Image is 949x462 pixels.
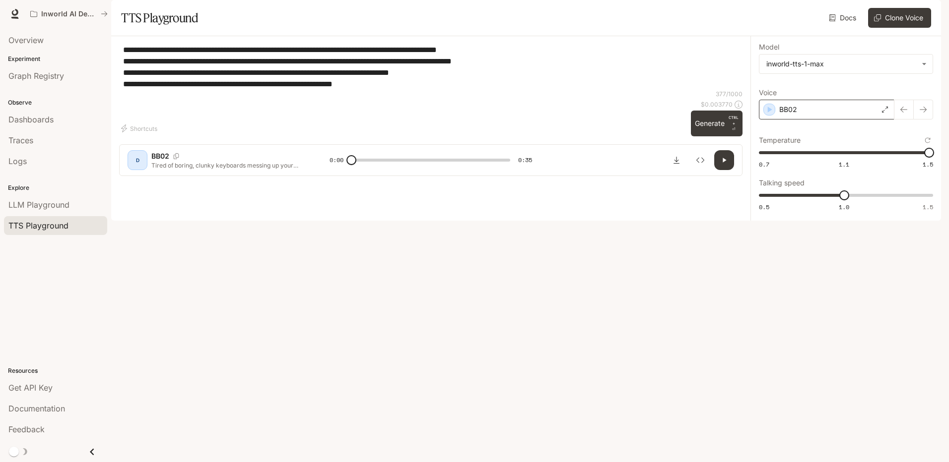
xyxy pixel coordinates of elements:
[716,90,743,98] p: 377 / 1000
[121,8,198,28] h1: TTS Playground
[729,115,739,126] p: CTRL +
[759,137,801,144] p: Temperature
[868,8,931,28] button: Clone Voice
[130,152,145,168] div: D
[667,150,686,170] button: Download audio
[759,55,933,73] div: inworld-tts-1-max
[151,161,306,170] p: Tired of boring, clunky keyboards messing up your desk? Check this out—game-changer alert! [PERSO...
[169,153,183,159] button: Copy Voice ID
[701,100,733,109] p: $ 0.003770
[759,160,769,169] span: 0.7
[839,203,849,211] span: 1.0
[518,155,532,165] span: 0:35
[923,160,933,169] span: 1.5
[330,155,343,165] span: 0:00
[922,135,933,146] button: Reset to default
[839,160,849,169] span: 1.1
[151,151,169,161] p: BB02
[691,111,743,136] button: GenerateCTRL +⏎
[119,120,161,136] button: Shortcuts
[41,10,97,18] p: Inworld AI Demos
[759,179,805,186] p: Talking speed
[766,59,917,69] div: inworld-tts-1-max
[827,8,860,28] a: Docs
[779,105,797,115] p: BB02
[729,115,739,132] p: ⏎
[923,203,933,211] span: 1.5
[759,89,777,96] p: Voice
[759,203,769,211] span: 0.5
[759,44,779,51] p: Model
[26,4,112,24] button: All workspaces
[690,150,710,170] button: Inspect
